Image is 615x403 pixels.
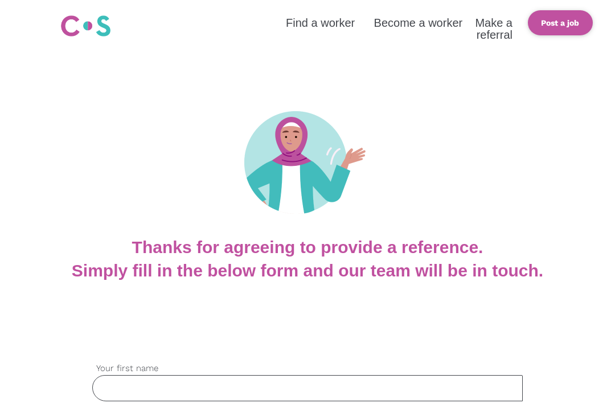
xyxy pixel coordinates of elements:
[528,10,593,35] a: Post a job
[475,17,515,41] a: Make a referral
[92,362,523,375] label: Your first name
[72,261,543,280] b: Simply fill in the below form and our team will be in touch.
[541,18,579,27] b: Post a job
[132,238,483,257] b: Thanks for agreeing to provide a reference.
[286,17,355,29] a: Find a worker
[374,17,463,29] a: Become a worker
